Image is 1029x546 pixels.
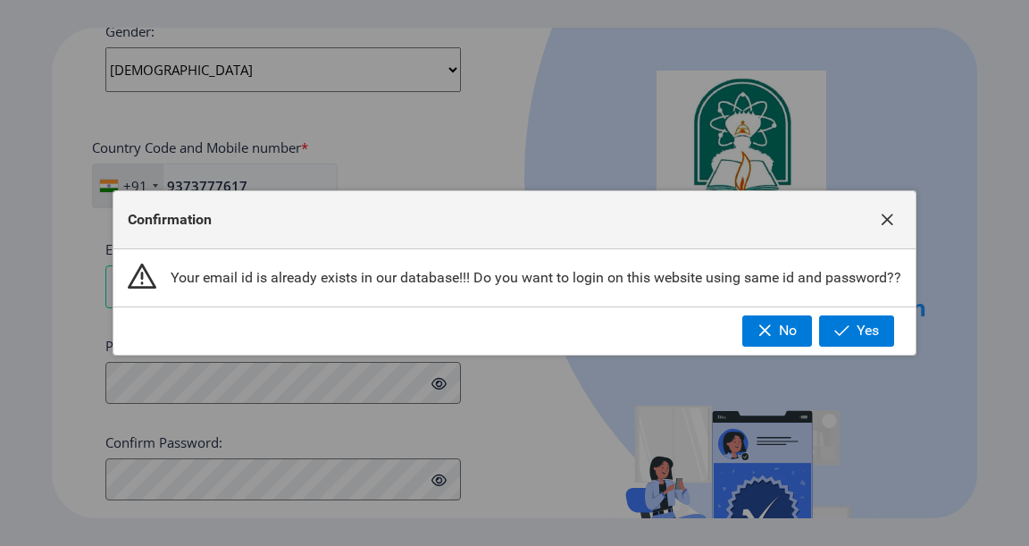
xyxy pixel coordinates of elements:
button: Yes [819,315,894,346]
span: Your email id is already exists in our database!!! Do you want to login on this website using sam... [171,269,901,287]
button: No [742,315,812,346]
span: Confirmation [128,211,212,229]
span: No [779,323,797,339]
span: Yes [857,323,879,339]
